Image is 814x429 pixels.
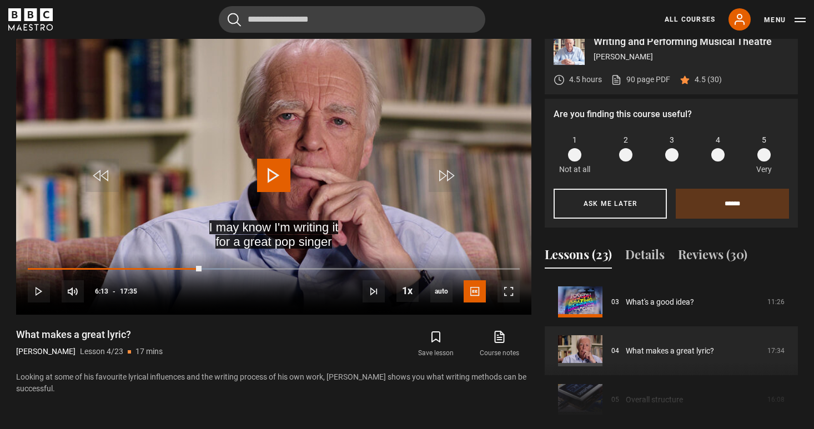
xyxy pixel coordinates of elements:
p: 17 mins [135,346,163,357]
button: Playback Rate [396,280,419,302]
span: 17:35 [120,281,137,301]
p: Writing and Performing Musical Theatre [594,37,789,47]
p: 4.5 (30) [695,74,722,85]
p: [PERSON_NAME] [594,51,789,63]
button: Play [28,280,50,302]
span: 2 [624,134,628,146]
p: [PERSON_NAME] [16,346,76,357]
span: 4 [716,134,720,146]
p: 4.5 hours [569,74,602,85]
span: 6:13 [95,281,108,301]
button: Toggle navigation [764,14,806,26]
a: What's a good idea? [626,296,694,308]
span: auto [430,280,453,302]
div: Current quality: 720p [430,280,453,302]
button: Next Lesson [363,280,385,302]
button: Submit the search query [228,13,241,27]
h1: What makes a great lyric? [16,328,163,341]
button: Details [625,245,665,269]
button: Fullscreen [498,280,520,302]
span: 5 [762,134,766,146]
button: Mute [62,280,84,302]
p: Lesson 4/23 [80,346,123,357]
svg: BBC Maestro [8,8,53,31]
button: Ask me later [554,189,667,219]
a: Course notes [468,328,531,360]
a: 90 page PDF [611,74,670,85]
video-js: Video Player [16,25,531,315]
p: Not at all [559,164,590,175]
a: All Courses [665,14,715,24]
div: Progress Bar [28,268,520,270]
span: 1 [572,134,577,146]
button: Save lesson [404,328,468,360]
button: Lessons (23) [545,245,612,269]
a: What makes a great lyric? [626,345,714,357]
span: 3 [670,134,674,146]
p: Very [753,164,775,175]
p: Looking at some of his favourite lyrical influences and the writing process of his own work, [PER... [16,371,531,395]
span: - [113,287,115,295]
button: Captions [464,280,486,302]
button: Reviews (30) [678,245,747,269]
p: Are you finding this course useful? [554,108,789,121]
input: Search [219,6,485,33]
